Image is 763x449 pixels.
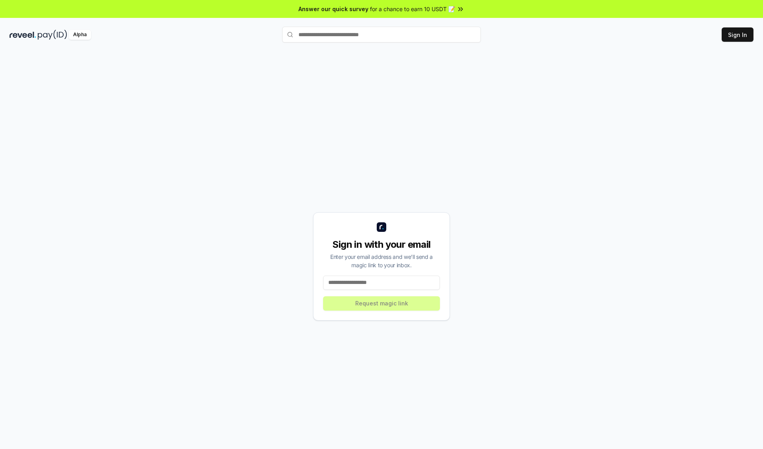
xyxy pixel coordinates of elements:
div: Alpha [69,30,91,40]
span: Answer our quick survey [298,5,368,13]
img: logo_small [377,222,386,232]
img: pay_id [38,30,67,40]
img: reveel_dark [10,30,36,40]
div: Sign in with your email [323,238,440,251]
div: Enter your email address and we’ll send a magic link to your inbox. [323,253,440,269]
span: for a chance to earn 10 USDT 📝 [370,5,455,13]
button: Sign In [722,27,753,42]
